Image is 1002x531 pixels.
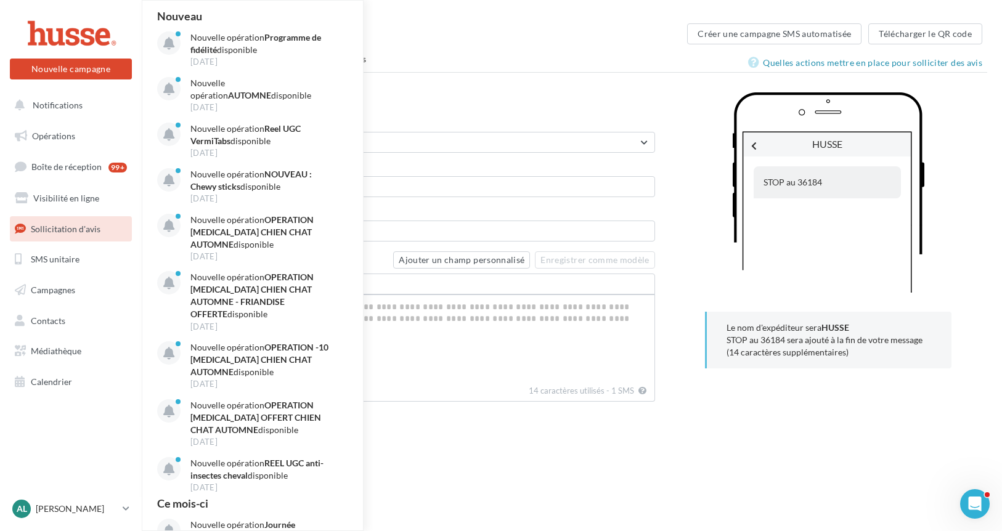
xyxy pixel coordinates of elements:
a: Boîte de réception99+ [7,153,134,180]
button: Notifications [7,92,129,118]
b: HUSSE [821,322,849,333]
span: Opérations [32,131,75,141]
span: SMS unitaire [31,254,79,264]
a: Campagnes [7,277,134,303]
span: Notifications [33,100,83,110]
span: Contacts [31,315,65,326]
div: Husse Mont-Blanc [157,83,655,108]
label: Date d'envoi [157,411,655,420]
label: Point de vente [157,83,655,91]
label: Nom d'expéditeur [157,118,655,127]
button: Enregistrer comme modèle [535,251,654,269]
div: STOP au 36184 [754,166,901,198]
a: Contacts [7,308,134,334]
button: Télécharger le QR code [868,23,982,44]
button: Ajouter un champ personnalisé [393,251,530,269]
p: [PERSON_NAME] [36,503,118,515]
div: Sollicitation d'avis [157,20,687,38]
span: Campagnes [31,285,75,295]
iframe: Intercom live chat [960,489,990,519]
span: Visibilité en ligne [33,193,99,203]
a: SMS unitaire [7,246,134,272]
span: 14 caractères utilisés - [529,386,609,395]
span: Sollicitation d'avis [31,223,100,233]
label: Nom du destinataire [157,163,655,171]
button: Corriger mon message 14 caractères utilisés - 1 SMS [636,383,649,399]
a: Opérations [7,123,134,149]
span: Médiathèque [31,346,81,356]
label: Numéro de mobile du destinataire [157,207,655,216]
span: Al [17,503,27,515]
a: Visibilité en ligne [7,185,134,211]
a: Médiathèque [7,338,134,364]
span: 1 SMS [611,386,634,395]
button: Nouvelle campagne [10,59,132,79]
a: Al [PERSON_NAME] [10,497,132,521]
span: HUSSE [812,138,842,150]
button: HUSSE [157,132,655,153]
div: 99+ [108,163,127,172]
span: Boîte de réception [31,161,102,172]
a: Calendrier [7,369,134,395]
div: 0.05€ [157,469,655,482]
a: Sollicitation d'avis [7,216,134,242]
p: Le nom d'expéditeur sera STOP au 36184 sera ajouté à la fin de votre message (14 caractères suppl... [727,322,932,359]
span: Calendrier [31,376,72,387]
button: Créer une campagne SMS automatisée [687,23,861,44]
a: Quelles actions mettre en place pour solliciter des avis [748,55,987,70]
